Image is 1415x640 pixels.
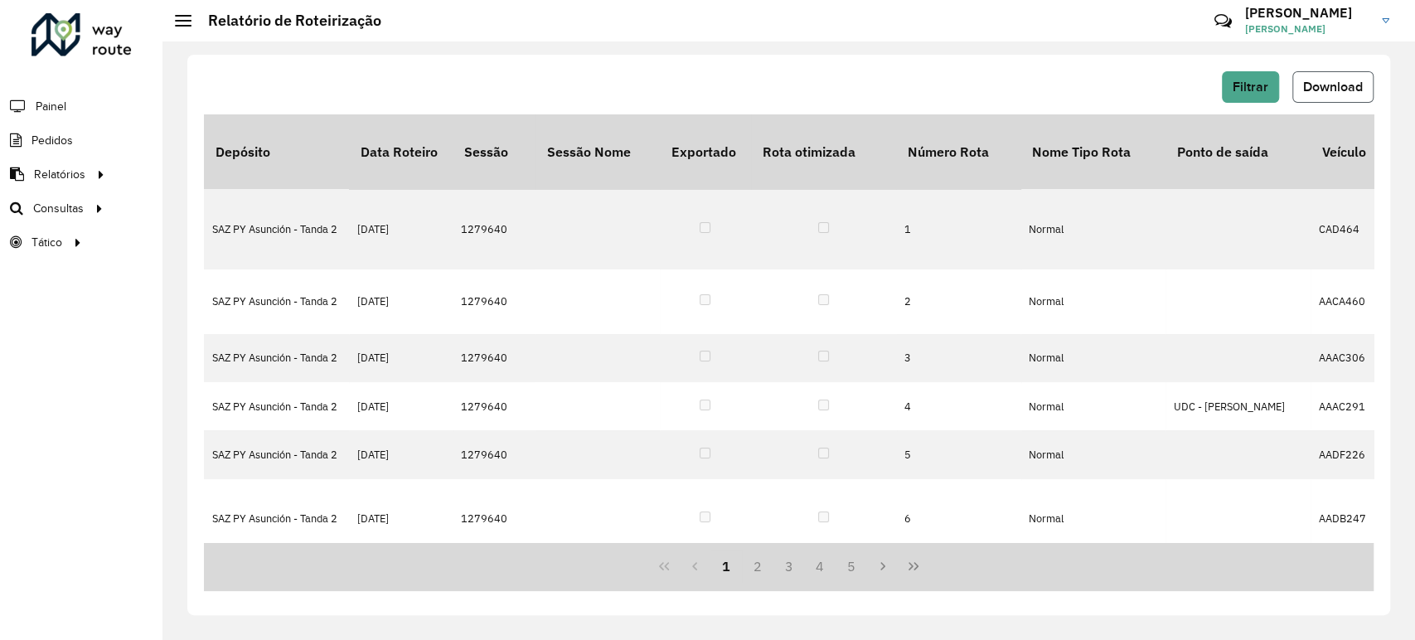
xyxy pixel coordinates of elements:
td: SAZ PY Asunción - Tanda 2 [204,430,349,478]
th: Sessão [453,114,535,189]
button: Download [1292,71,1374,103]
th: Depósito [204,114,349,189]
td: Normal [1020,334,1165,382]
td: SAZ PY Asunción - Tanda 2 [204,269,349,334]
td: [DATE] [349,334,453,382]
a: Contato Rápido [1205,3,1241,39]
td: [DATE] [349,189,453,269]
td: 6 [896,479,1020,560]
th: Exportado [660,114,751,189]
span: Painel [36,98,66,115]
td: SAZ PY Asunción - Tanda 2 [204,189,349,269]
td: AADF226 [1311,430,1393,478]
th: Número Rota [896,114,1020,189]
h2: Relatório de Roteirização [191,12,381,30]
td: 4 [896,382,1020,430]
td: 1279640 [453,269,535,334]
span: [PERSON_NAME] [1245,22,1369,36]
span: Consultas [33,200,84,217]
button: 3 [773,550,805,582]
td: [DATE] [349,479,453,560]
td: 1279640 [453,479,535,560]
td: Normal [1020,479,1165,560]
td: UDC - [PERSON_NAME] [1165,382,1311,430]
button: 1 [710,550,742,582]
td: 2 [896,269,1020,334]
td: [DATE] [349,269,453,334]
td: 3 [896,334,1020,382]
span: Relatórios [34,166,85,183]
td: 1279640 [453,189,535,269]
td: 1 [896,189,1020,269]
th: Sessão Nome [535,114,660,189]
td: SAZ PY Asunción - Tanda 2 [204,382,349,430]
td: Normal [1020,430,1165,478]
button: 2 [742,550,773,582]
th: Veículo [1311,114,1393,189]
td: SAZ PY Asunción - Tanda 2 [204,479,349,560]
button: 4 [804,550,836,582]
th: Rota otimizada [751,114,896,189]
td: AAAC306 [1311,334,1393,382]
button: Last Page [898,550,929,582]
td: SAZ PY Asunción - Tanda 2 [204,334,349,382]
button: Filtrar [1222,71,1279,103]
td: AADB247 [1311,479,1393,560]
td: Normal [1020,269,1165,334]
th: Nome Tipo Rota [1020,114,1165,189]
th: Ponto de saída [1165,114,1311,189]
span: Download [1303,80,1363,94]
button: 5 [836,550,867,582]
button: Next Page [867,550,899,582]
td: Normal [1020,382,1165,430]
span: Filtrar [1233,80,1268,94]
td: [DATE] [349,430,453,478]
td: AAAC291 [1311,382,1393,430]
h3: [PERSON_NAME] [1245,5,1369,21]
td: 1279640 [453,430,535,478]
th: Data Roteiro [349,114,453,189]
td: CAD464 [1311,189,1393,269]
td: 5 [896,430,1020,478]
td: AACA460 [1311,269,1393,334]
span: Pedidos [31,132,73,149]
td: [DATE] [349,382,453,430]
span: Tático [31,234,62,251]
td: Normal [1020,189,1165,269]
td: 1279640 [453,334,535,382]
td: 1279640 [453,382,535,430]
